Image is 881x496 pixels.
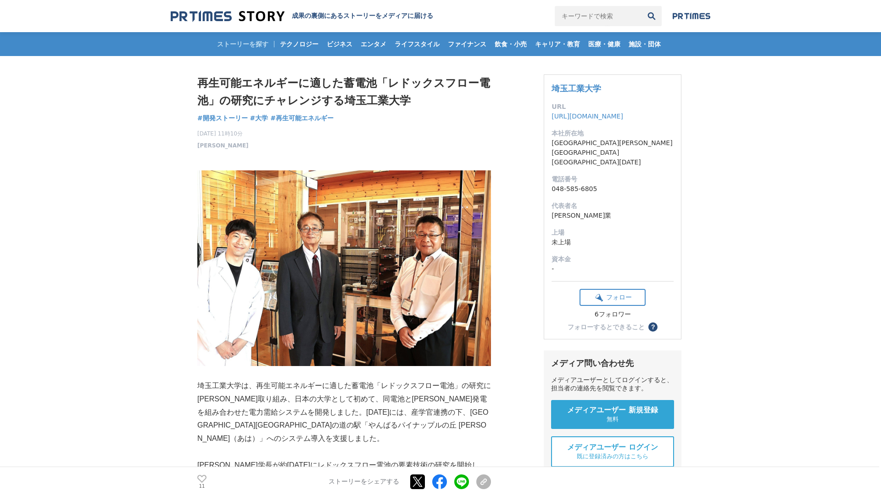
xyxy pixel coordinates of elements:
[648,322,658,332] button: ？
[357,40,390,48] span: エンタメ
[552,211,674,220] dd: [PERSON_NAME]業
[625,40,664,48] span: 施設・団体
[551,376,674,393] div: メディアユーザーとしてログインすると、担当者の連絡先を閲覧できます。
[607,415,619,423] span: 無料
[567,406,658,415] span: メディアユーザー 新規登録
[250,114,268,122] span: #大学
[197,114,248,122] span: #開発ストーリー
[551,436,674,467] a: メディアユーザー ログイン 既に登録済みの方はこちら
[171,10,284,23] img: 成果の裏側にあるストーリーをメディアに届ける
[552,175,674,184] dt: 電話番号
[625,32,664,56] a: 施設・団体
[270,114,334,122] span: #再生可能エネルギー
[357,32,390,56] a: エンタメ
[585,32,624,56] a: 医療・健康
[551,400,674,429] a: メディアユーザー 新規登録 無料
[276,40,322,48] span: テクノロジー
[567,443,658,452] span: メディアユーザー ログイン
[197,379,491,445] p: 埼玉工業大学は、再生可能エネルギーに適した蓄電池「レドックスフロー電池」の研究に[PERSON_NAME]取り組み、日本の大学として初めて、同電池と[PERSON_NAME]発電を組み合わせた電...
[650,324,656,330] span: ？
[197,141,249,150] a: [PERSON_NAME]
[552,84,601,93] a: 埼玉工業大学
[491,40,530,48] span: 飲食・小売
[250,113,268,123] a: #大学
[531,32,584,56] a: キャリア・教育
[552,129,674,138] dt: 本社所在地
[391,32,443,56] a: ライフスタイル
[552,201,674,211] dt: 代表者名
[580,310,646,319] div: 6フォロワー
[552,102,674,112] dt: URL
[552,264,674,274] dd: -
[323,40,356,48] span: ビジネス
[391,40,443,48] span: ライフスタイル
[585,40,624,48] span: 医療・健康
[171,10,433,23] a: 成果の裏側にあるストーリーをメディアに届ける 成果の裏側にあるストーリーをメディアに届ける
[552,254,674,264] dt: 資本金
[552,138,674,167] dd: [GEOGRAPHIC_DATA][PERSON_NAME][GEOGRAPHIC_DATA][GEOGRAPHIC_DATA][DATE]
[552,113,623,120] a: [URL][DOMAIN_NAME]
[580,289,646,306] button: フォロー
[292,12,433,20] h2: 成果の裏側にあるストーリーをメディアに届ける
[531,40,584,48] span: キャリア・教育
[197,74,491,110] h1: 再生可能エネルギーに適した蓄電池「レドックスフロー電池」の研究にチャレンジする埼玉工業大学
[329,478,399,486] p: ストーリーをシェアする
[552,184,674,194] dd: 048-585-6805
[577,452,648,461] span: 既に登録済みの方はこちら
[276,32,322,56] a: テクノロジー
[197,113,248,123] a: #開発ストーリー
[568,324,645,330] div: フォローするとできること
[197,170,491,366] img: thumbnail_eb55e250-739d-11f0-81c7-fd1cffee32e1.JPG
[197,484,206,488] p: 11
[444,32,490,56] a: ファイナンス
[323,32,356,56] a: ビジネス
[444,40,490,48] span: ファイナンス
[270,113,334,123] a: #再生可能エネルギー
[551,358,674,369] div: メディア問い合わせ先
[641,6,662,26] button: 検索
[552,228,674,237] dt: 上場
[552,237,674,247] dd: 未上場
[555,6,641,26] input: キーワードで検索
[491,32,530,56] a: 飲食・小売
[197,130,249,138] span: [DATE] 11時10分
[673,12,710,20] img: prtimes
